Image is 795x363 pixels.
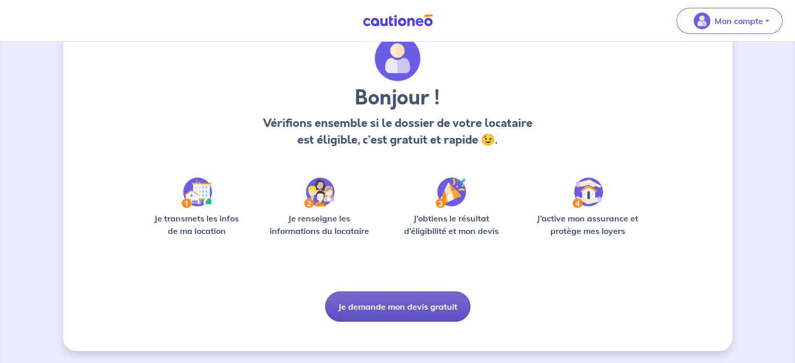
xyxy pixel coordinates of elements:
[17,27,25,36] img: website_grey.svg
[181,178,212,208] img: /static/90a569abe86eec82015bcaae536bd8e6/Step-1.svg
[263,212,376,237] p: Je renseigne les informations du locataire
[572,178,603,208] img: /static/bfff1cf634d835d9112899e6a3df1a5d/Step-4.svg
[676,8,782,34] button: illu_account_valid_menu.svgMon compte
[42,61,51,69] img: tab_domain_overview_orange.svg
[29,17,51,25] div: v 4.0.25
[27,27,118,36] div: Domaine: [DOMAIN_NAME]
[17,17,25,25] img: logo_orange.svg
[715,15,763,27] p: Mon compte
[694,13,710,29] img: illu_account_valid_menu.svg
[130,62,160,68] div: Mots-clés
[435,178,466,208] img: /static/f3e743aab9439237c3e2196e4328bba9/Step-3.svg
[359,14,437,27] img: Cautioneo
[304,178,335,208] img: /static/c0a346edaed446bb123850d2d04ad552/Step-2.svg
[392,212,510,237] p: J’obtiens le résultat d’éligibilité et mon devis
[260,86,535,111] h3: Bonjour !
[375,36,421,81] img: archivate
[119,61,127,69] img: tab_keywords_by_traffic_grey.svg
[325,291,470,322] button: Je demande mon devis gratuit
[527,212,649,237] p: J’active mon assurance et protège mes loyers
[147,212,247,237] p: Je transmets les infos de ma location
[54,62,80,68] div: Domaine
[260,115,535,148] p: Vérifions ensemble si le dossier de votre locataire est éligible, c’est gratuit et rapide 😉.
